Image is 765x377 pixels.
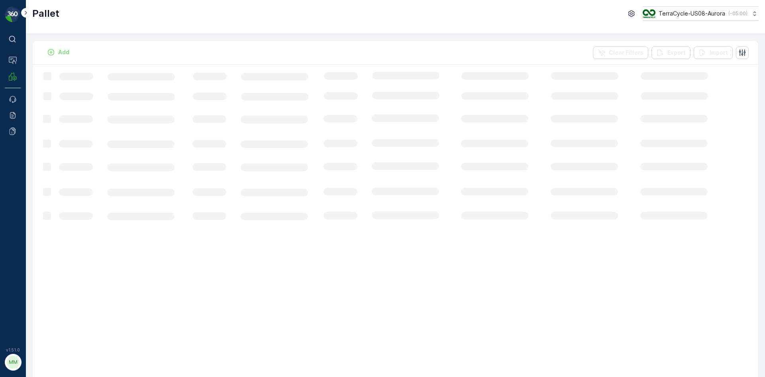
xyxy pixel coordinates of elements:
[32,7,59,20] p: Pallet
[5,6,21,22] img: logo
[58,48,69,56] p: Add
[694,46,733,59] button: Import
[7,356,20,369] div: MM
[710,49,728,57] p: Import
[659,10,725,18] p: TerraCycle-US08-Aurora
[593,46,648,59] button: Clear Filters
[728,10,747,17] p: ( -05:00 )
[5,354,21,371] button: MM
[643,6,759,21] button: TerraCycle-US08-Aurora(-05:00)
[667,49,686,57] p: Export
[643,9,655,18] img: image_ci7OI47.png
[651,46,690,59] button: Export
[44,47,73,57] button: Add
[609,49,643,57] p: Clear Filters
[5,347,21,352] span: v 1.51.0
